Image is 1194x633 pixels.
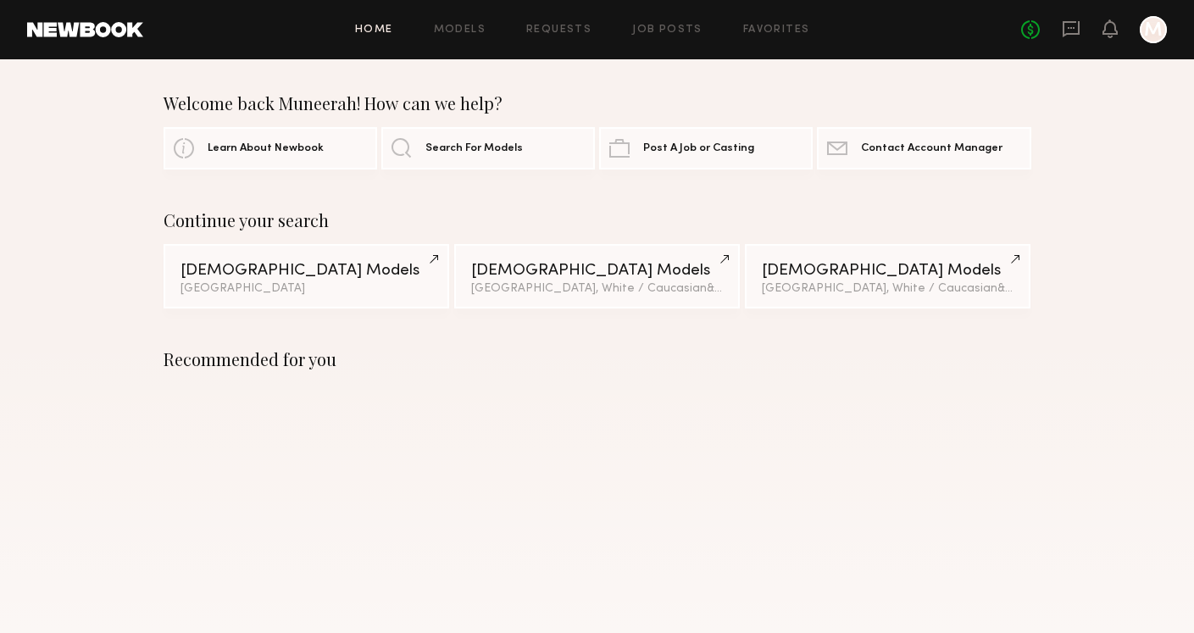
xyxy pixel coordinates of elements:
div: [GEOGRAPHIC_DATA], White / Caucasian [762,283,1014,295]
a: Search For Models [381,127,595,169]
a: [DEMOGRAPHIC_DATA] Models[GEOGRAPHIC_DATA], White / Caucasian&1other filter [454,244,740,308]
div: Welcome back Muneerah! How can we help? [164,93,1031,114]
a: Home [355,25,393,36]
a: [DEMOGRAPHIC_DATA] Models[GEOGRAPHIC_DATA] [164,244,449,308]
span: Search For Models [425,143,523,154]
a: Favorites [743,25,810,36]
span: Post A Job or Casting [643,143,754,154]
a: Contact Account Manager [817,127,1030,169]
div: [GEOGRAPHIC_DATA], White / Caucasian [471,283,723,295]
a: M [1140,16,1167,43]
a: Post A Job or Casting [599,127,813,169]
span: Learn About Newbook [208,143,324,154]
span: Contact Account Manager [861,143,1002,154]
a: Models [434,25,486,36]
a: Learn About Newbook [164,127,377,169]
a: Requests [526,25,591,36]
a: [DEMOGRAPHIC_DATA] Models[GEOGRAPHIC_DATA], White / Caucasian&2other filters [745,244,1030,308]
div: [DEMOGRAPHIC_DATA] Models [762,263,1014,279]
div: [DEMOGRAPHIC_DATA] Models [180,263,432,279]
a: Job Posts [632,25,703,36]
div: Continue your search [164,210,1031,230]
div: [DEMOGRAPHIC_DATA] Models [471,263,723,279]
span: & 1 other filter [707,283,780,294]
div: [GEOGRAPHIC_DATA] [180,283,432,295]
div: Recommended for you [164,349,1031,369]
span: & 2 other filter s [997,283,1079,294]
